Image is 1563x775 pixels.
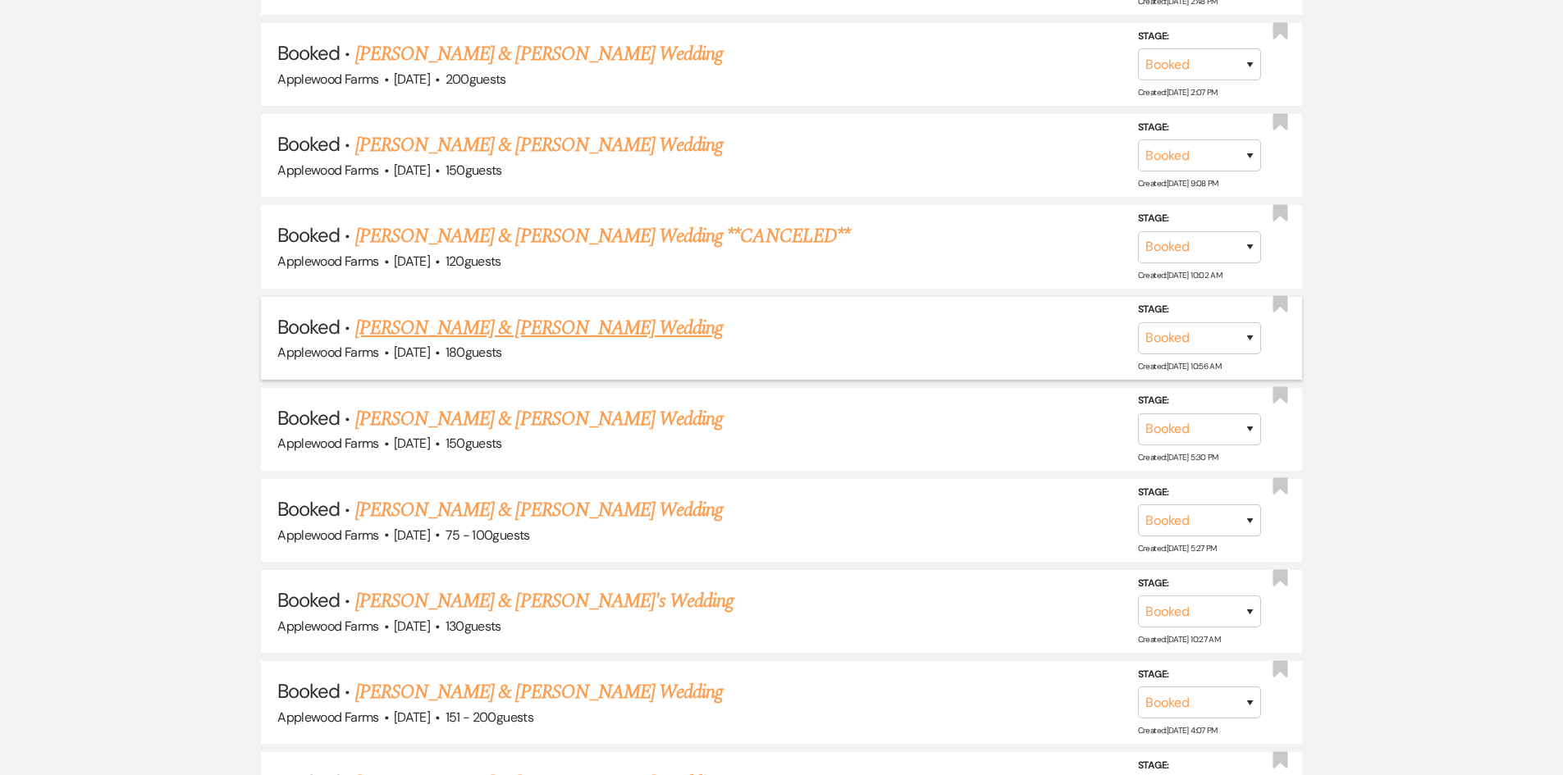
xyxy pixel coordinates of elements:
[446,527,530,544] span: 75 - 100 guests
[1138,452,1218,463] span: Created: [DATE] 5:30 PM
[277,405,340,431] span: Booked
[277,587,340,613] span: Booked
[446,162,502,179] span: 150 guests
[1138,483,1261,501] label: Stage:
[1138,210,1261,228] label: Stage:
[394,162,430,179] span: [DATE]
[355,39,723,69] a: [PERSON_NAME] & [PERSON_NAME] Wedding
[277,435,378,452] span: Applewood Farms
[355,586,734,616] a: [PERSON_NAME] & [PERSON_NAME]'s Wedding
[394,344,430,361] span: [DATE]
[394,253,430,270] span: [DATE]
[355,495,723,525] a: [PERSON_NAME] & [PERSON_NAME] Wedding
[355,677,723,707] a: [PERSON_NAME] & [PERSON_NAME] Wedding
[277,314,340,340] span: Booked
[394,71,430,88] span: [DATE]
[355,313,723,343] a: [PERSON_NAME] & [PERSON_NAME] Wedding
[1138,178,1218,189] span: Created: [DATE] 9:08 PM
[394,527,430,544] span: [DATE]
[277,496,340,522] span: Booked
[394,709,430,726] span: [DATE]
[446,618,501,635] span: 130 guests
[277,709,378,726] span: Applewood Farms
[446,435,502,452] span: 150 guests
[355,404,723,434] a: [PERSON_NAME] & [PERSON_NAME] Wedding
[1138,27,1261,45] label: Stage:
[355,130,723,160] a: [PERSON_NAME] & [PERSON_NAME] Wedding
[277,71,378,88] span: Applewood Farms
[355,221,850,251] a: [PERSON_NAME] & [PERSON_NAME] Wedding **CANCELED**
[277,618,378,635] span: Applewood Farms
[1138,757,1261,775] label: Stage:
[1138,392,1261,410] label: Stage:
[277,131,340,157] span: Booked
[277,222,340,248] span: Booked
[277,527,378,544] span: Applewood Farms
[1138,543,1217,554] span: Created: [DATE] 5:27 PM
[1138,361,1221,372] span: Created: [DATE] 10:56 AM
[1138,301,1261,319] label: Stage:
[1138,634,1220,645] span: Created: [DATE] 10:27 AM
[277,162,378,179] span: Applewood Farms
[1138,119,1261,137] label: Stage:
[277,678,340,704] span: Booked
[277,253,378,270] span: Applewood Farms
[394,435,430,452] span: [DATE]
[446,253,501,270] span: 120 guests
[1138,575,1261,593] label: Stage:
[277,344,378,361] span: Applewood Farms
[1138,725,1218,736] span: Created: [DATE] 4:07 PM
[1138,269,1222,280] span: Created: [DATE] 10:02 AM
[1138,87,1218,98] span: Created: [DATE] 2:07 PM
[1138,666,1261,684] label: Stage:
[394,618,430,635] span: [DATE]
[277,40,340,66] span: Booked
[446,709,533,726] span: 151 - 200 guests
[446,344,502,361] span: 180 guests
[446,71,506,88] span: 200 guests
